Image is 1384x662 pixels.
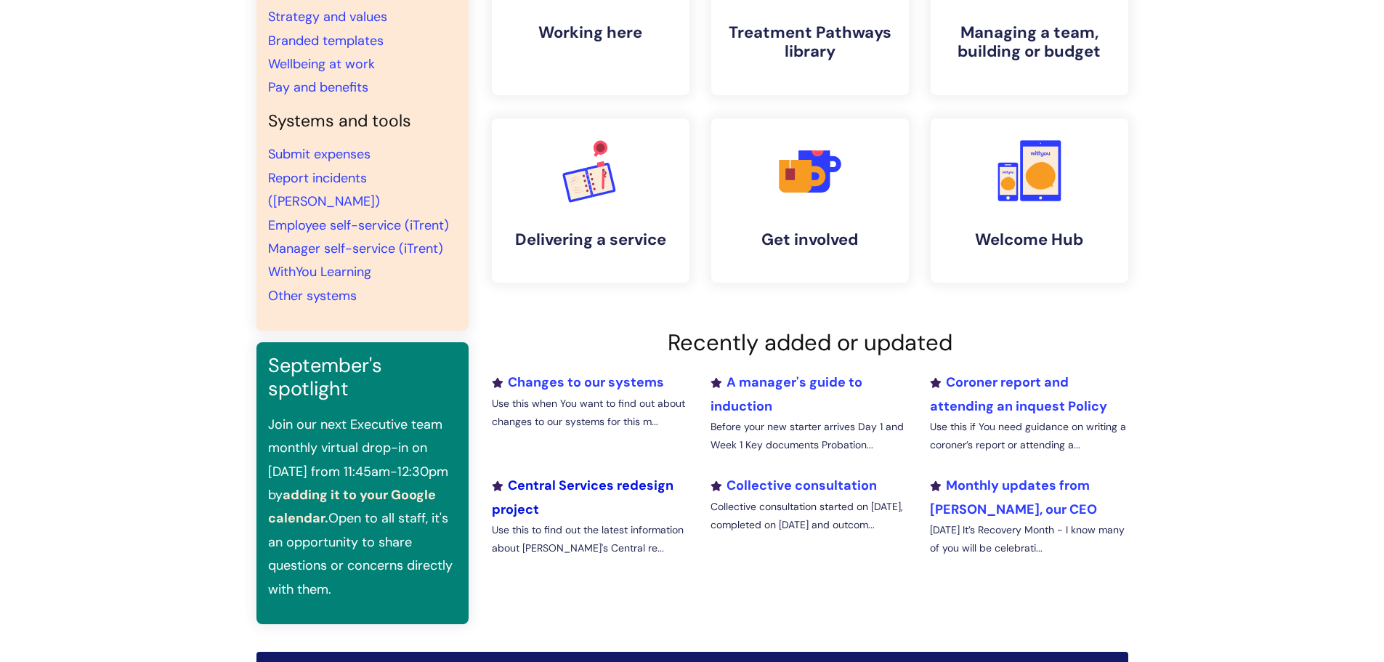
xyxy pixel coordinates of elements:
[268,32,384,49] a: Branded templates
[268,354,457,401] h3: September's spotlight
[268,413,457,601] p: Join our next Executive team monthly virtual drop-in on [DATE] from 11:45am-12:30pm by Open to al...
[268,55,375,73] a: Wellbeing at work
[942,230,1117,249] h4: Welcome Hub
[503,230,678,249] h4: Delivering a service
[492,521,689,557] p: Use this to find out the latest information about [PERSON_NAME]'s Central re...
[723,23,897,62] h4: Treatment Pathways library
[711,477,877,494] a: Collective consultation
[268,145,371,163] a: Submit expenses
[268,169,380,210] a: Report incidents ([PERSON_NAME])
[268,486,436,527] a: adding it to your Google calendar.
[930,418,1128,454] p: Use this if You need guidance on writing a coroner’s report or attending a...
[723,230,897,249] h4: Get involved
[492,329,1128,356] h2: Recently added or updated
[268,78,368,96] a: Pay and benefits
[268,263,371,280] a: WithYou Learning
[492,395,689,431] p: Use this when You want to find out about changes to our systems for this m...
[492,477,673,517] a: Central Services redesign project
[711,374,862,414] a: A manager's guide to induction
[503,23,678,42] h4: Working here
[711,118,909,283] a: Get involved
[942,23,1117,62] h4: Managing a team, building or budget
[492,118,689,283] a: Delivering a service
[268,217,449,234] a: Employee self-service (iTrent)
[711,498,908,534] p: Collective consultation started on [DATE], completed on [DATE] and outcom...
[268,240,443,257] a: Manager self-service (iTrent)
[930,521,1128,557] p: [DATE] It’s Recovery Month - I know many of you will be celebrati...
[930,477,1097,517] a: Monthly updates from [PERSON_NAME], our CEO
[268,287,357,304] a: Other systems
[930,374,1107,414] a: Coroner report and attending an inquest Policy
[268,111,457,132] h4: Systems and tools
[931,118,1128,283] a: Welcome Hub
[711,418,908,454] p: Before your new starter arrives Day 1 and Week 1 Key documents Probation...
[268,8,387,25] a: Strategy and values
[492,374,664,391] a: Changes to our systems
